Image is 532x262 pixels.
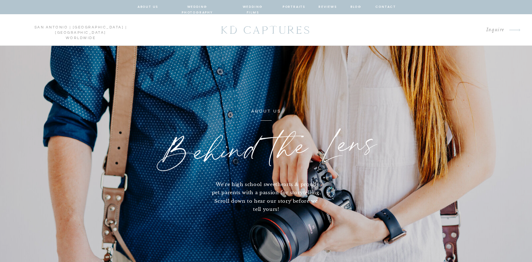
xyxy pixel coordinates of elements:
a: portraits [283,4,306,10]
a: blog [350,4,362,10]
a: about us [138,4,158,10]
a: wedding photography [171,4,224,10]
a: contact [375,4,395,10]
p: san antonio | [GEOGRAPHIC_DATA] | [GEOGRAPHIC_DATA] worldwide [10,25,151,36]
a: reviews [318,4,337,10]
a: wedding films [236,4,270,10]
p: ABOUT US [208,108,324,116]
a: KD CAPTURES [217,20,315,40]
h1: Behind the Lens [132,120,401,180]
a: Inquire [428,25,505,35]
p: We're high school sweethearts & proud pet parents with a passion for storytelling. Scroll down to... [211,180,321,214]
